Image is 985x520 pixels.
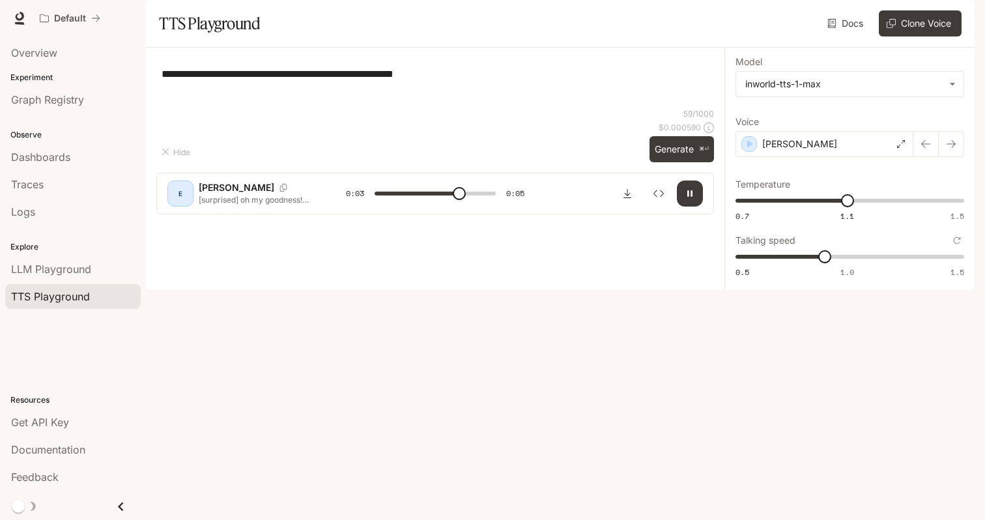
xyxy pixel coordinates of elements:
h1: TTS Playground [159,10,260,36]
button: Clone Voice [879,10,962,36]
button: Inspect [646,181,672,207]
p: Default [54,13,86,24]
span: 0:03 [346,187,364,200]
p: Model [735,57,762,66]
p: [surprised] oh my goodness! It's so nice to see you [cough] [199,194,315,205]
span: 1.5 [950,267,964,278]
div: E [170,183,191,204]
span: 0:05 [506,187,524,200]
p: ⌘⏎ [699,145,709,153]
button: Generate⌘⏎ [650,136,714,163]
span: 0.5 [735,267,749,278]
div: inworld-tts-1-max [745,78,943,91]
p: Talking speed [735,236,795,245]
span: 1.0 [840,267,854,278]
span: 0.7 [735,210,749,222]
p: 59 / 1000 [683,108,714,119]
button: Copy Voice ID [274,184,293,192]
p: $ 0.000590 [659,122,701,133]
button: Download audio [614,181,640,207]
p: [PERSON_NAME] [762,137,837,151]
button: Reset to default [950,233,964,248]
span: 1.5 [950,210,964,222]
a: Docs [825,10,868,36]
p: Temperature [735,180,790,189]
button: Hide [156,141,198,162]
button: All workspaces [34,5,106,31]
p: Voice [735,117,759,126]
div: inworld-tts-1-max [736,72,964,96]
span: 1.1 [840,210,854,222]
p: [PERSON_NAME] [199,181,274,194]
